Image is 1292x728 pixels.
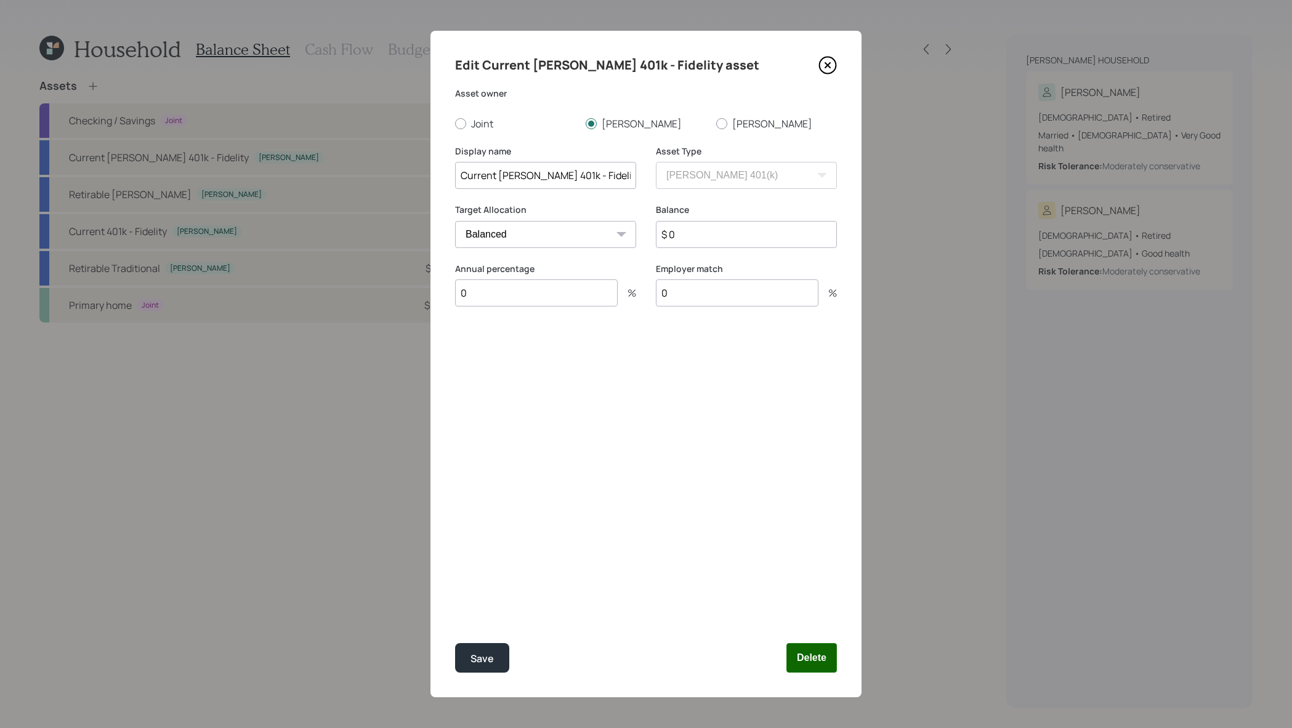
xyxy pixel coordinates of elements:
[455,117,576,130] label: Joint
[455,204,636,216] label: Target Allocation
[716,117,837,130] label: [PERSON_NAME]
[586,117,706,130] label: [PERSON_NAME]
[818,288,837,298] div: %
[656,263,837,275] label: Employer match
[656,145,837,158] label: Asset Type
[455,145,636,158] label: Display name
[455,87,837,100] label: Asset owner
[455,643,509,673] button: Save
[618,288,636,298] div: %
[786,643,837,673] button: Delete
[455,263,636,275] label: Annual percentage
[470,650,494,667] div: Save
[455,55,759,75] h4: Edit Current [PERSON_NAME] 401k - Fidelity asset
[656,204,837,216] label: Balance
